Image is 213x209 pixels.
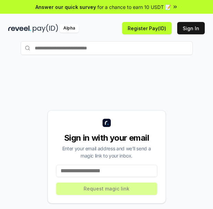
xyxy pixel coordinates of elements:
div: Sign in with your email [56,132,157,143]
div: Alpha [60,24,79,33]
img: logo_small [103,119,111,127]
button: Register Pay(ID) [122,22,172,34]
img: pay_id [33,24,58,33]
div: Enter your email address and we’ll send a magic link to your inbox. [56,145,157,159]
span: for a chance to earn 10 USDT 📝 [97,3,171,11]
span: Answer our quick survey [35,3,96,11]
button: Sign In [177,22,205,34]
img: reveel_dark [8,24,31,33]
